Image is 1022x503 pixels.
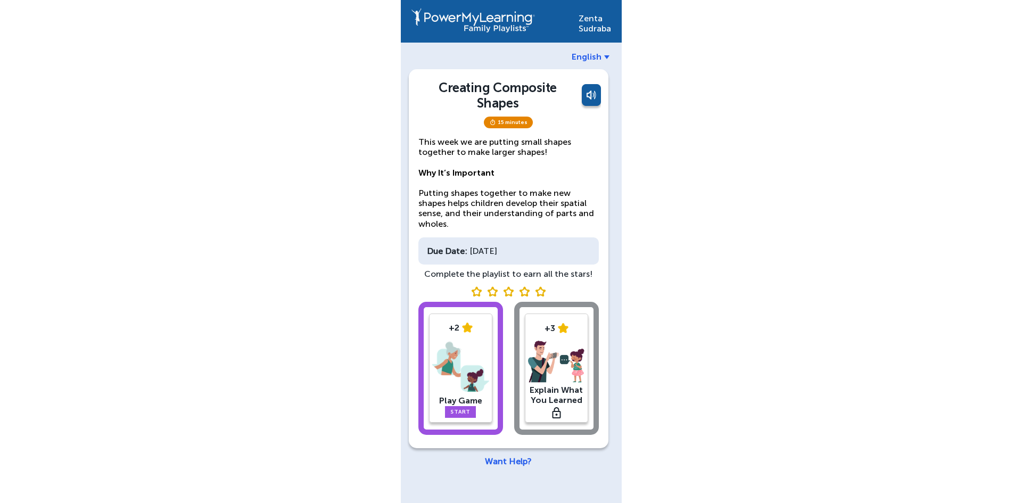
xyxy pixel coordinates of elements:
[487,286,498,296] img: blank star
[485,456,532,466] a: Want Help?
[572,52,601,62] span: English
[418,137,599,229] p: This week we are putting small shapes together to make larger shapes! Putting shapes together to ...
[418,80,578,111] div: Creating Composite Shapes
[535,286,546,296] img: blank star
[445,406,476,418] a: Start
[418,168,494,178] strong: Why It’s Important
[432,323,489,333] div: +2
[572,52,609,62] a: English
[411,8,535,32] img: PowerMyLearning Connect
[471,286,482,296] img: blank star
[418,237,599,265] div: [DATE]
[427,246,467,256] div: Due Date:
[462,323,473,333] img: star
[432,339,489,394] img: play-game.png
[503,286,514,296] img: blank star
[484,117,533,128] span: 15 minutes
[579,8,611,34] div: Zenta Sudraba
[519,286,530,296] img: blank star
[418,269,599,279] div: Complete the playlist to earn all the stars!
[489,119,496,126] img: timer.svg
[552,407,561,418] img: lock.svg
[432,395,489,406] div: Play Game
